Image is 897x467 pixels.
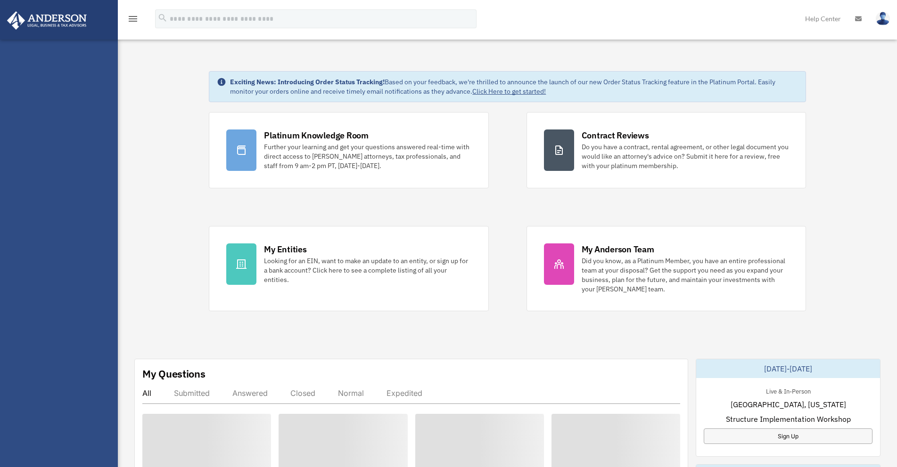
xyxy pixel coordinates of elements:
div: My Entities [264,243,306,255]
div: Expedited [387,388,422,398]
div: Live & In-Person [758,386,818,395]
a: Platinum Knowledge Room Further your learning and get your questions answered real-time with dire... [209,112,488,188]
a: menu [127,16,139,24]
span: Structure Implementation Workshop [726,413,851,425]
a: My Anderson Team Did you know, as a Platinum Member, you have an entire professional team at your... [527,226,806,311]
div: Do you have a contract, rental agreement, or other legal document you would like an attorney's ad... [582,142,789,170]
div: My Questions [142,367,206,381]
img: Anderson Advisors Platinum Portal [4,11,90,30]
div: Submitted [174,388,210,398]
div: Answered [232,388,268,398]
div: All [142,388,151,398]
div: [DATE]-[DATE] [696,359,880,378]
div: Contract Reviews [582,129,649,141]
div: Looking for an EIN, want to make an update to an entity, or sign up for a bank account? Click her... [264,256,471,284]
div: Further your learning and get your questions answered real-time with direct access to [PERSON_NAM... [264,142,471,170]
span: [GEOGRAPHIC_DATA], [US_STATE] [731,399,846,410]
strong: Exciting News: Introducing Order Status Tracking! [230,78,385,86]
div: Normal [338,388,364,398]
a: My Entities Looking for an EIN, want to make an update to an entity, or sign up for a bank accoun... [209,226,488,311]
div: Based on your feedback, we're thrilled to announce the launch of our new Order Status Tracking fe... [230,77,798,96]
div: Closed [290,388,315,398]
i: menu [127,13,139,24]
div: My Anderson Team [582,243,654,255]
a: Sign Up [704,428,872,444]
i: search [157,13,168,23]
div: Did you know, as a Platinum Member, you have an entire professional team at your disposal? Get th... [582,256,789,294]
div: Platinum Knowledge Room [264,129,369,141]
img: User Pic [876,12,890,25]
a: Contract Reviews Do you have a contract, rental agreement, or other legal document you would like... [527,112,806,188]
a: Click Here to get started! [472,87,546,96]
